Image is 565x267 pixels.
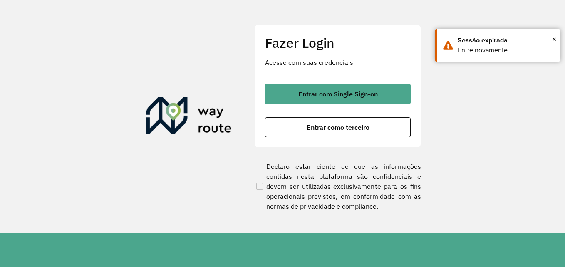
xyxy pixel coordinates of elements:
[265,57,411,67] p: Acesse com suas credenciais
[307,124,369,131] span: Entrar como terceiro
[552,33,556,45] span: ×
[265,35,411,51] h2: Fazer Login
[552,33,556,45] button: Close
[298,91,378,97] span: Entrar com Single Sign-on
[146,97,232,137] img: Roteirizador AmbevTech
[458,35,554,45] div: Sessão expirada
[255,161,421,211] label: Declaro estar ciente de que as informações contidas nesta plataforma são confidenciais e devem se...
[265,117,411,137] button: button
[265,84,411,104] button: button
[458,45,554,55] div: Entre novamente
